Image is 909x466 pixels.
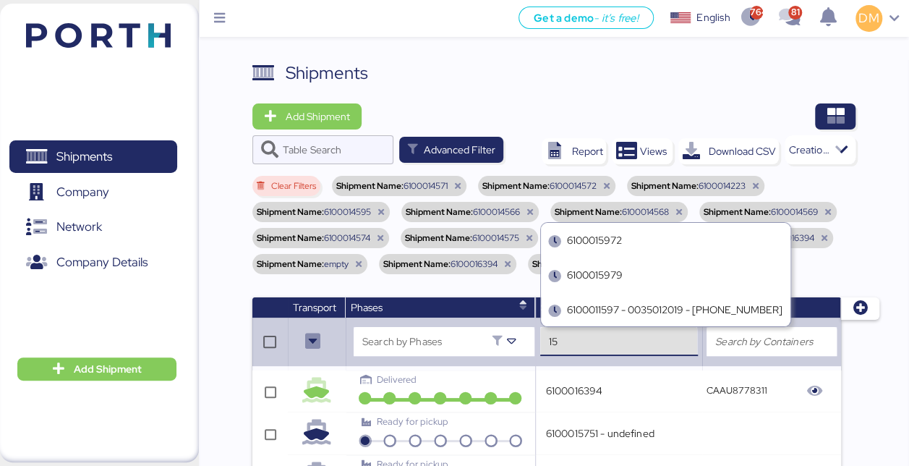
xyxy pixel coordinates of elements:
span: 6100014566 [473,208,520,216]
a: Shipments [9,140,177,174]
div: 6100015972 [567,233,622,248]
button: Menu [208,7,232,31]
button: Views [612,138,673,164]
span: 6100014575 [472,234,519,242]
a: Company [9,175,177,208]
button: Add Shipment [17,357,176,381]
span: Shipment Name: [532,260,599,268]
div: 6100011597 - 0035012019 - [PHONE_NUMBER] [567,302,782,318]
div: Download CSV [708,143,775,160]
span: Shipment Name: [257,260,324,268]
span: 6100014571 [404,182,448,190]
span: Shipment Name: [257,234,324,242]
span: Phases [351,301,383,314]
button: Report [542,138,606,164]
span: Clear Filters [271,182,316,190]
span: Network [56,216,102,237]
span: 6100014569 [771,208,818,216]
div: Report [571,143,602,160]
span: Advanced Filter [423,141,495,158]
span: 6100016394 [451,260,498,268]
span: 6100014568 [622,208,669,216]
span: 6100014223 [699,182,746,190]
span: Add Shipment [286,108,350,125]
span: Shipment Name: [405,234,472,242]
span: DM [858,9,879,27]
span: 6100014572 [550,182,597,190]
span: empty [324,260,349,268]
span: Shipment Name: [406,208,473,216]
span: Ready for pickup [377,415,448,428]
span: Shipment Name: [555,208,622,216]
input: Table Search [283,135,385,164]
q-button: CAAU8778311 [707,384,767,397]
span: Delivered [377,373,417,386]
span: Company Details [56,252,148,273]
input: Search by Shipment Name [549,333,689,350]
input: Search by Containers [715,333,828,350]
a: Company Details [9,245,177,279]
span: 6100014574 [324,234,370,242]
span: 6100014595 [324,208,371,216]
button: Download CSV [678,138,779,164]
span: Shipment Name: [631,182,699,190]
div: English [696,10,730,25]
span: Shipment Name: [336,182,404,190]
div: 6100015979 [567,268,623,283]
span: Shipments [56,146,112,167]
span: Shipment Name: [383,260,451,268]
span: Views [640,143,667,160]
span: Add Shipment [74,360,142,378]
span: Shipment Name: [482,182,550,190]
span: Shipment Name: [257,208,324,216]
a: Network [9,211,177,244]
span: Transport [293,301,336,314]
div: Shipments [286,60,368,86]
button: Add Shipment [252,103,362,130]
span: Company [56,182,109,203]
button: Advanced Filter [399,137,504,163]
span: Shipment Name: [704,208,771,216]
